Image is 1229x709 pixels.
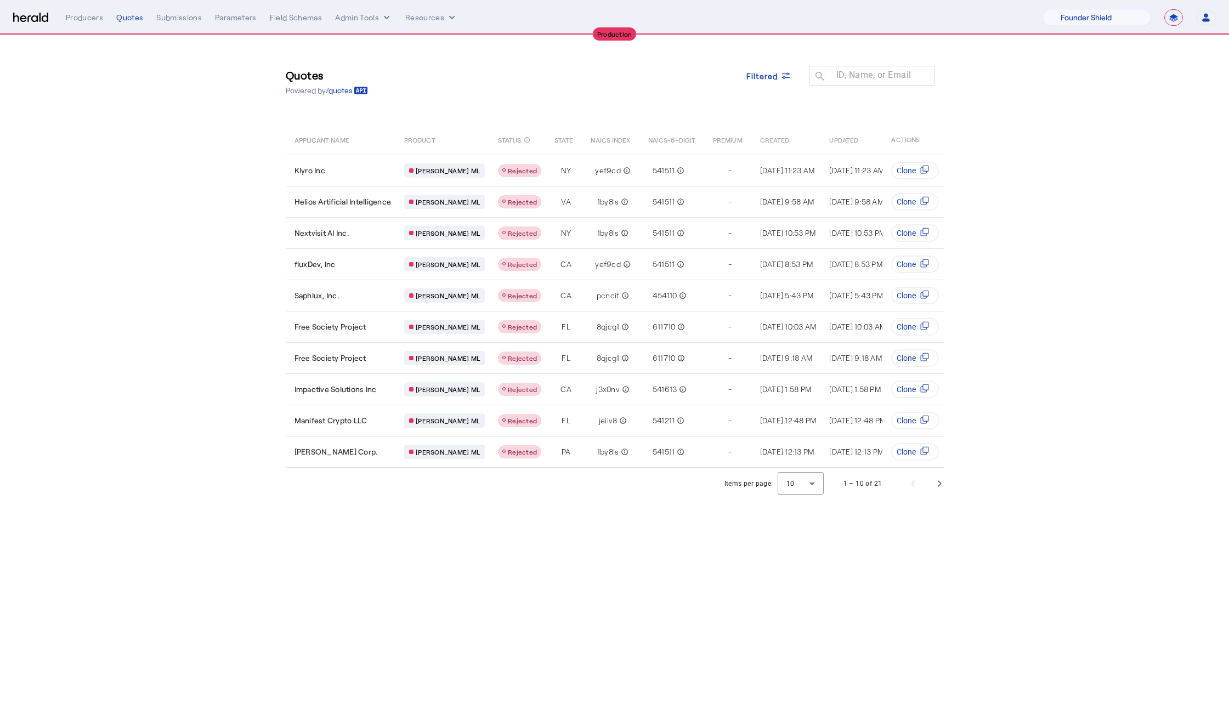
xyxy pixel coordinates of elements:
div: Field Schemas [270,12,322,23]
mat-icon: info_outline [619,321,629,332]
span: Rejected [508,198,537,206]
span: - [728,259,732,270]
span: - [728,446,732,457]
span: [PERSON_NAME] ML [416,260,480,269]
mat-icon: info_outline [675,446,684,457]
span: Rejected [508,417,537,424]
span: [DATE] 10:53 PM [829,228,885,237]
span: Klyro Inc [294,165,325,176]
mat-icon: info_outline [619,353,629,364]
span: [DATE] 12:13 PM [760,447,814,456]
span: PREMIUM [713,134,743,145]
p: Powered by [286,85,368,96]
span: yef9cd [595,165,621,176]
span: Helios Artificial Intelligence [294,196,392,207]
span: 1by8ls [597,196,619,207]
span: [DATE] 8:53 PM [760,259,813,269]
span: [PERSON_NAME] ML [416,197,480,206]
mat-icon: info_outline [619,290,629,301]
button: Resources dropdown menu [405,12,457,23]
span: [DATE] 9:18 AM [760,353,813,362]
span: 541511 [653,228,675,239]
span: CA [560,290,571,301]
mat-icon: info_outline [677,290,687,301]
mat-icon: info_outline [675,353,685,364]
span: - [728,415,732,426]
span: 541511 [653,165,675,176]
span: Rejected [508,323,537,331]
mat-icon: info_outline [619,446,628,457]
span: 8qjcg1 [597,353,620,364]
span: - [728,228,732,239]
span: jeiiv8 [599,415,618,426]
span: Rejected [508,260,537,268]
mat-icon: info_outline [675,228,684,239]
div: 1 – 10 of 21 [843,478,882,489]
span: PA [562,446,571,457]
span: 8qjcg1 [597,321,620,332]
span: [PERSON_NAME] ML [416,354,480,362]
span: FL [562,321,570,332]
mat-icon: info_outline [675,415,684,426]
span: yef9cd [595,259,621,270]
span: fluxDev, Inc [294,259,336,270]
button: Clone [892,256,939,273]
span: Rejected [508,167,537,174]
div: Quotes [116,12,143,23]
span: 541211 [653,415,675,426]
span: Clone [897,165,916,176]
span: STATE [554,134,573,145]
h3: Quotes [286,67,368,83]
a: /quotes [326,85,368,96]
span: [DATE] 12:13 PM [829,447,883,456]
span: FL [562,353,570,364]
div: Items per page: [724,478,773,489]
span: 541511 [653,259,675,270]
mat-icon: info_outline [617,415,627,426]
span: j3x0nv [596,384,620,395]
span: Manifest Crypto LLC [294,415,367,426]
span: [PERSON_NAME] ML [416,166,480,175]
span: [PERSON_NAME] Corp. [294,446,378,457]
span: Impactive Solutions Inc [294,384,377,395]
mat-icon: info_outline [675,165,684,176]
span: Rejected [508,354,537,362]
span: - [728,290,732,301]
span: [DATE] 10:03 AM [829,322,886,331]
span: [PERSON_NAME] ML [416,385,480,394]
button: internal dropdown menu [335,12,392,23]
span: [PERSON_NAME] ML [416,229,480,237]
span: NY [561,165,571,176]
span: 541511 [653,196,675,207]
mat-icon: info_outline [620,384,630,395]
span: UPDATED [829,134,858,145]
span: [DATE] 12:48 PM [829,416,886,425]
span: 541511 [653,446,675,457]
span: NAICS INDEX [591,134,630,145]
span: Rejected [508,448,537,456]
span: [PERSON_NAME] ML [416,416,480,425]
span: Clone [897,196,916,207]
span: [DATE] 11:23 AM [760,166,815,175]
span: [DATE] 9:58 AM [760,197,814,206]
span: CA [560,259,571,270]
span: Clone [897,353,916,364]
mat-icon: info_outline [677,384,687,395]
div: Submissions [156,12,202,23]
mat-icon: search [809,70,828,84]
span: [DATE] 11:23 AM [829,166,884,175]
span: Free Society Project [294,353,366,364]
button: Clone [892,224,939,242]
span: APPLICANT NAME [294,134,349,145]
span: [DATE] 9:18 AM [829,353,882,362]
span: Clone [897,259,916,270]
span: [DATE] 10:03 AM [760,322,817,331]
span: VA [561,196,571,207]
span: - [728,353,732,364]
span: 541613 [653,384,677,395]
mat-icon: info_outline [621,259,631,270]
button: Clone [892,381,939,398]
span: Nextvisit AI Inc. [294,228,349,239]
button: Filtered [738,66,800,86]
span: [DATE] 5:43 PM [829,291,883,300]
